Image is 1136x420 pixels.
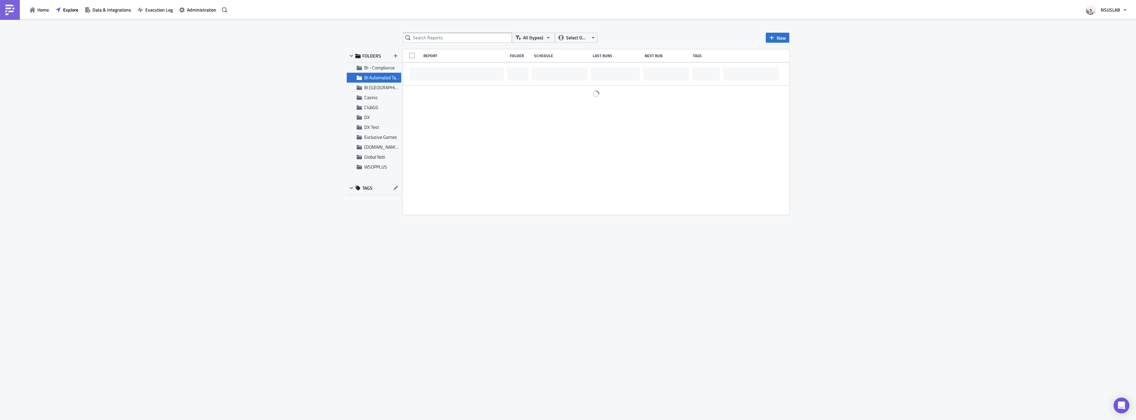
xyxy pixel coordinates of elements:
span: Exclusive Games [364,134,397,140]
img: PushMetrics [5,5,15,15]
button: All (types) [512,33,555,43]
span: Select Owner [566,34,588,41]
span: GGPOKER.CA Noti [364,143,408,150]
span: Home [37,6,49,13]
span: New [777,34,786,41]
span: FOLDERS [362,53,381,59]
button: NSUSLAB [1082,3,1131,17]
span: BI Toronto [364,84,412,91]
span: NSUSLAB [1101,6,1120,13]
span: WSOPPLUS [364,163,387,170]
span: Global Noti [364,153,385,160]
button: Execution Log [134,5,176,15]
button: Data & Integrations [82,5,134,15]
button: New [766,33,789,43]
div: Open Intercom Messenger [1114,398,1129,413]
div: Tags [693,53,721,58]
img: Avatar [1085,4,1096,16]
div: Report [423,53,507,58]
input: Search Reports [403,33,512,43]
span: Explore [63,6,78,13]
div: Last Runs [593,53,641,58]
span: ClubGG [364,104,378,111]
span: DX Test [364,124,379,131]
button: Explore [52,5,82,15]
button: Select Owner [555,33,598,43]
div: Folder [510,53,531,58]
span: Casino [364,94,377,101]
button: Administration [176,5,220,15]
button: Home [26,5,52,15]
span: Administration [187,6,216,13]
span: DX [364,114,370,121]
span: All (types) [523,34,543,41]
div: Schedule [534,53,589,58]
span: Execution Log [145,6,173,13]
span: Data & Integrations [92,6,131,13]
span: TAGS [362,185,373,191]
span: BI - Compliance [364,64,395,71]
span: BI Automated Tableau Reporting [364,74,426,81]
div: Next Run [645,53,690,58]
